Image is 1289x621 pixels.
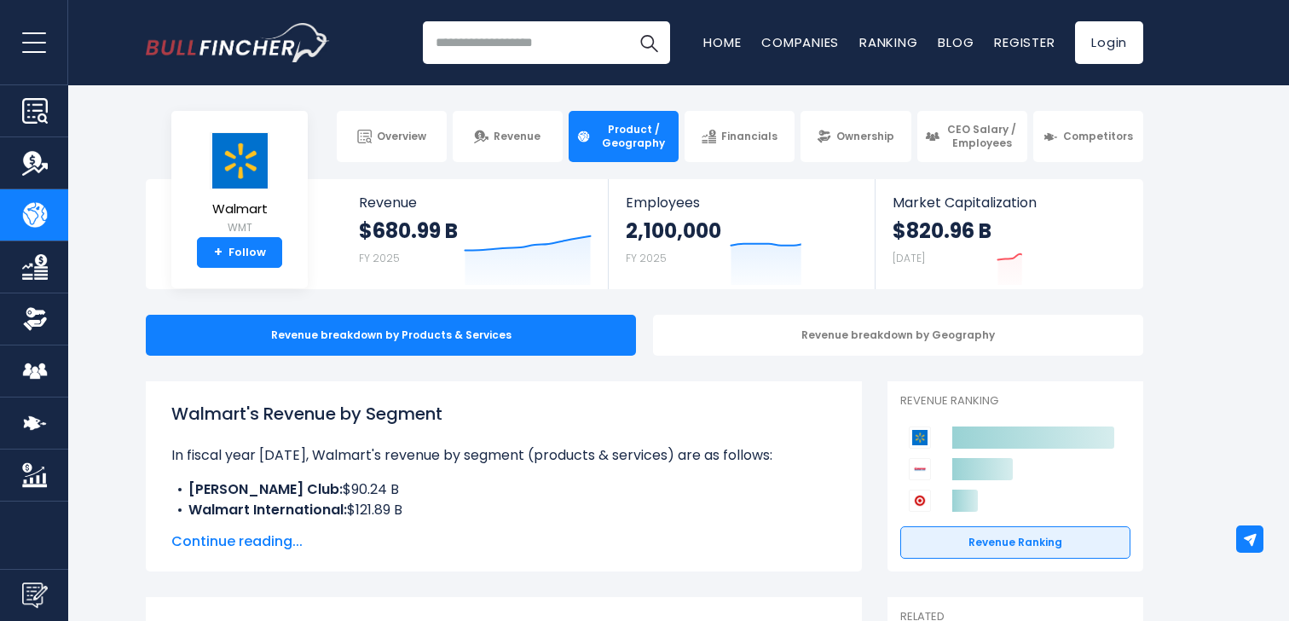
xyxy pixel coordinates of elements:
[893,218,991,244] strong: $820.96 B
[626,251,667,265] small: FY 2025
[917,111,1027,162] a: CEO Salary / Employees
[893,251,925,265] small: [DATE]
[171,500,836,520] li: $121.89 B
[685,111,795,162] a: Financials
[859,33,917,51] a: Ranking
[876,179,1142,289] a: Market Capitalization $820.96 B [DATE]
[801,111,910,162] a: Ownership
[1075,21,1143,64] a: Login
[197,237,282,268] a: +Follow
[209,131,270,238] a: Walmart WMT
[900,394,1130,409] p: Revenue Ranking
[359,194,592,211] span: Revenue
[359,251,400,265] small: FY 2025
[626,218,721,244] strong: 2,100,000
[337,111,447,162] a: Overview
[22,306,48,332] img: Ownership
[703,33,741,51] a: Home
[900,526,1130,559] a: Revenue Ranking
[146,315,636,356] div: Revenue breakdown by Products & Services
[214,245,223,260] strong: +
[494,130,540,143] span: Revenue
[171,479,836,500] li: $90.24 B
[596,123,671,149] span: Product / Geography
[377,130,426,143] span: Overview
[210,202,269,217] span: Walmart
[893,194,1124,211] span: Market Capitalization
[359,218,458,244] strong: $680.99 B
[721,130,777,143] span: Financials
[938,33,974,51] a: Blog
[609,179,874,289] a: Employees 2,100,000 FY 2025
[569,111,679,162] a: Product / Geography
[994,33,1055,51] a: Register
[171,445,836,466] p: In fiscal year [DATE], Walmart's revenue by segment (products & services) are as follows:
[909,458,931,480] img: Costco Wholesale Corporation competitors logo
[146,23,330,62] img: Bullfincher logo
[453,111,563,162] a: Revenue
[1063,130,1133,143] span: Competitors
[188,500,347,519] b: Walmart International:
[146,23,329,62] a: Go to homepage
[626,194,857,211] span: Employees
[210,220,269,235] small: WMT
[909,427,931,449] img: Walmart competitors logo
[1033,111,1143,162] a: Competitors
[653,315,1143,356] div: Revenue breakdown by Geography
[761,33,839,51] a: Companies
[188,479,343,499] b: [PERSON_NAME] Club:
[627,21,670,64] button: Search
[836,130,894,143] span: Ownership
[171,401,836,427] h1: Walmart's Revenue by Segment
[945,123,1020,149] span: CEO Salary / Employees
[909,490,931,512] img: Target Corporation competitors logo
[171,531,836,552] span: Continue reading...
[342,179,609,289] a: Revenue $680.99 B FY 2025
